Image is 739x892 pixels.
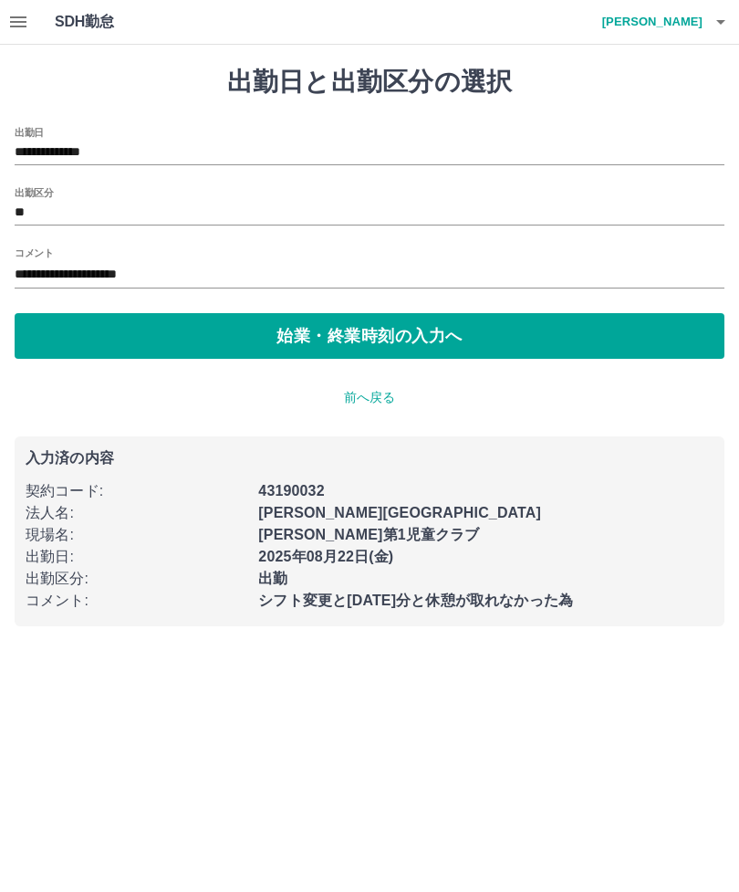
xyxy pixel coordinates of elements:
b: 出勤 [258,571,287,586]
label: 出勤日 [15,125,44,139]
label: コメント [15,246,53,259]
b: シフト変更と[DATE]分と休憩が取れなかった為 [258,593,573,608]
p: 出勤区分 : [26,568,247,590]
p: 前へ戻る [15,388,724,407]
b: 43190032 [258,483,324,498]
b: [PERSON_NAME]第1児童クラブ [258,527,479,542]
p: コメント : [26,590,247,612]
p: 出勤日 : [26,546,247,568]
p: 現場名 : [26,524,247,546]
p: 契約コード : [26,480,247,502]
h1: 出勤日と出勤区分の選択 [15,67,724,98]
p: 法人名 : [26,502,247,524]
b: 2025年08月22日(金) [258,549,393,564]
b: [PERSON_NAME][GEOGRAPHIC_DATA] [258,505,541,520]
p: 入力済の内容 [26,451,713,466]
button: 始業・終業時刻の入力へ [15,313,724,359]
label: 出勤区分 [15,185,53,199]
